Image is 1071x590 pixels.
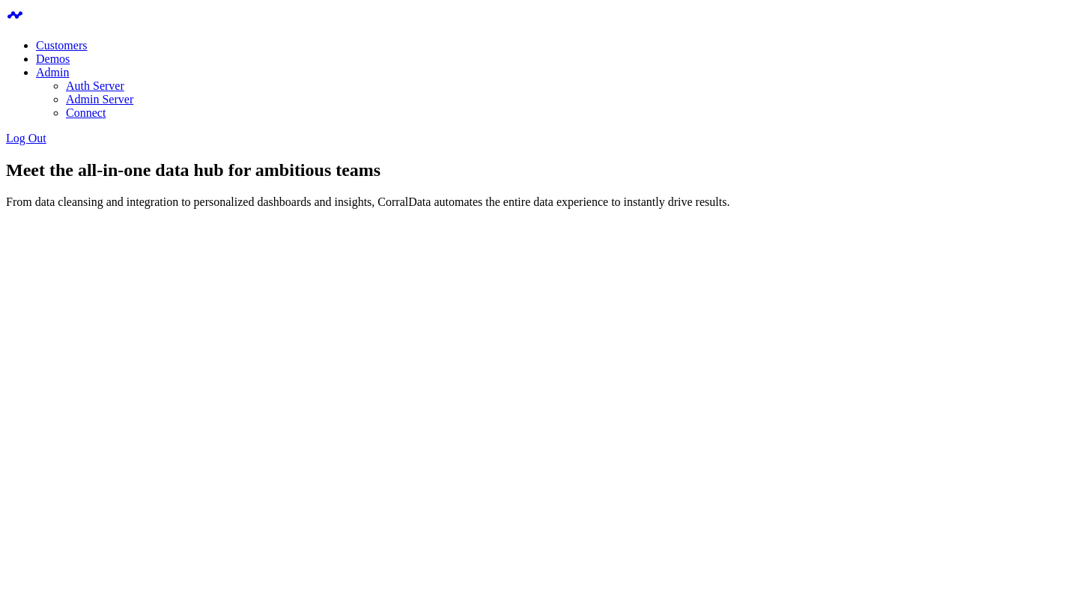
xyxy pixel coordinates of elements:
p: From data cleansing and integration to personalized dashboards and insights, CorralData automates... [6,195,1065,209]
a: Customers [36,39,87,52]
a: Auth Server [66,79,124,92]
a: Log Out [6,132,46,145]
a: Admin [36,66,69,79]
a: Connect [66,106,106,119]
h1: Meet the all-in-one data hub for ambitious teams [6,160,1065,180]
a: Admin Server [66,93,133,106]
a: Demos [36,52,70,65]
